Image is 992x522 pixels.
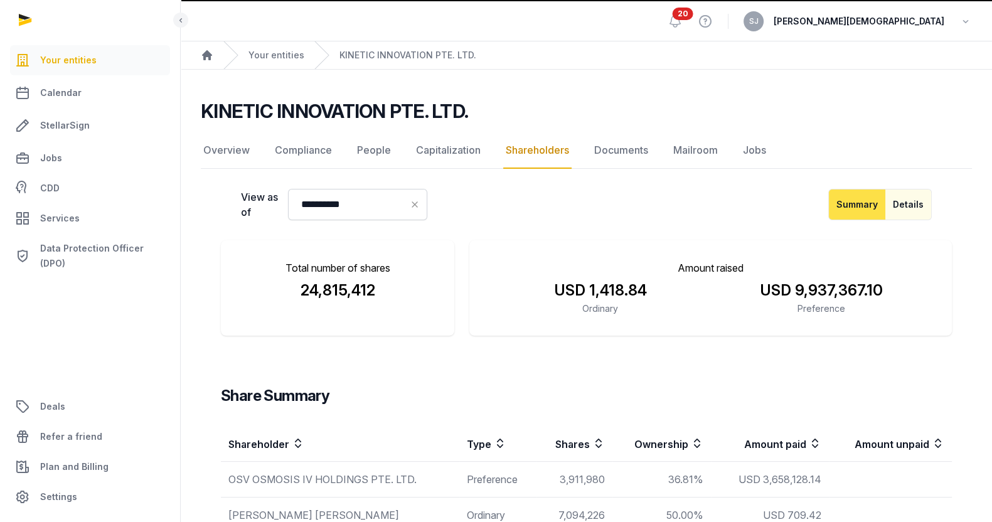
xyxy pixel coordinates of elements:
[228,472,452,487] div: OSV OSMOSIS IV HOLDINGS PTE. LTD.
[10,78,170,108] a: Calendar
[10,422,170,452] a: Refer a friend
[536,426,612,462] th: Shares
[241,260,434,275] p: Total number of shares
[536,462,612,498] td: 3,911,980
[241,189,278,220] label: View as of
[10,452,170,482] a: Plan and Billing
[201,132,252,169] a: Overview
[40,459,109,474] span: Plan and Billing
[582,303,618,314] span: Ordinary
[828,189,886,220] button: Summary
[553,281,646,299] span: USD 1,418.84
[339,49,476,61] a: KINETIC INNOVATION PTE. LTD.
[503,132,572,169] a: Shareholders
[459,426,536,462] th: Type
[40,241,165,271] span: Data Protection Officer (DPO)
[10,236,170,276] a: Data Protection Officer (DPO)
[744,11,764,31] button: SJ
[355,132,393,169] a: People
[592,132,651,169] a: Documents
[763,509,821,521] span: USD 709.42
[749,18,759,25] span: SJ
[673,8,693,20] span: 20
[829,426,952,462] th: Amount unpaid
[774,14,944,29] span: [PERSON_NAME][DEMOGRAPHIC_DATA]
[760,281,883,299] span: USD 9,937,367.10
[10,482,170,512] a: Settings
[40,399,65,414] span: Deals
[740,132,769,169] a: Jobs
[288,189,427,220] input: Datepicker input
[201,132,972,169] nav: Tabs
[40,181,60,196] span: CDD
[221,386,952,406] h3: Share Summary
[248,49,304,61] a: Your entities
[40,53,97,68] span: Your entities
[612,462,711,498] td: 36.81%
[612,426,711,462] th: Ownership
[489,260,932,275] p: Amount raised
[10,176,170,201] a: CDD
[40,429,102,444] span: Refer a friend
[797,303,845,314] span: Preference
[181,41,992,70] nav: Breadcrumb
[10,45,170,75] a: Your entities
[671,132,720,169] a: Mailroom
[10,110,170,141] a: StellarSign
[10,391,170,422] a: Deals
[711,426,829,462] th: Amount paid
[40,151,62,166] span: Jobs
[459,462,536,498] td: Preference
[885,189,932,220] button: Details
[40,85,82,100] span: Calendar
[40,211,80,226] span: Services
[413,132,483,169] a: Capitalization
[739,473,821,486] span: USD 3,658,128.14
[10,143,170,173] a: Jobs
[201,100,468,122] h2: KINETIC INNOVATION PTE. LTD.
[40,489,77,504] span: Settings
[221,426,459,462] th: Shareholder
[929,462,992,522] iframe: Chat Widget
[40,118,90,133] span: StellarSign
[10,203,170,233] a: Services
[241,280,434,301] div: 24,815,412
[272,132,334,169] a: Compliance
